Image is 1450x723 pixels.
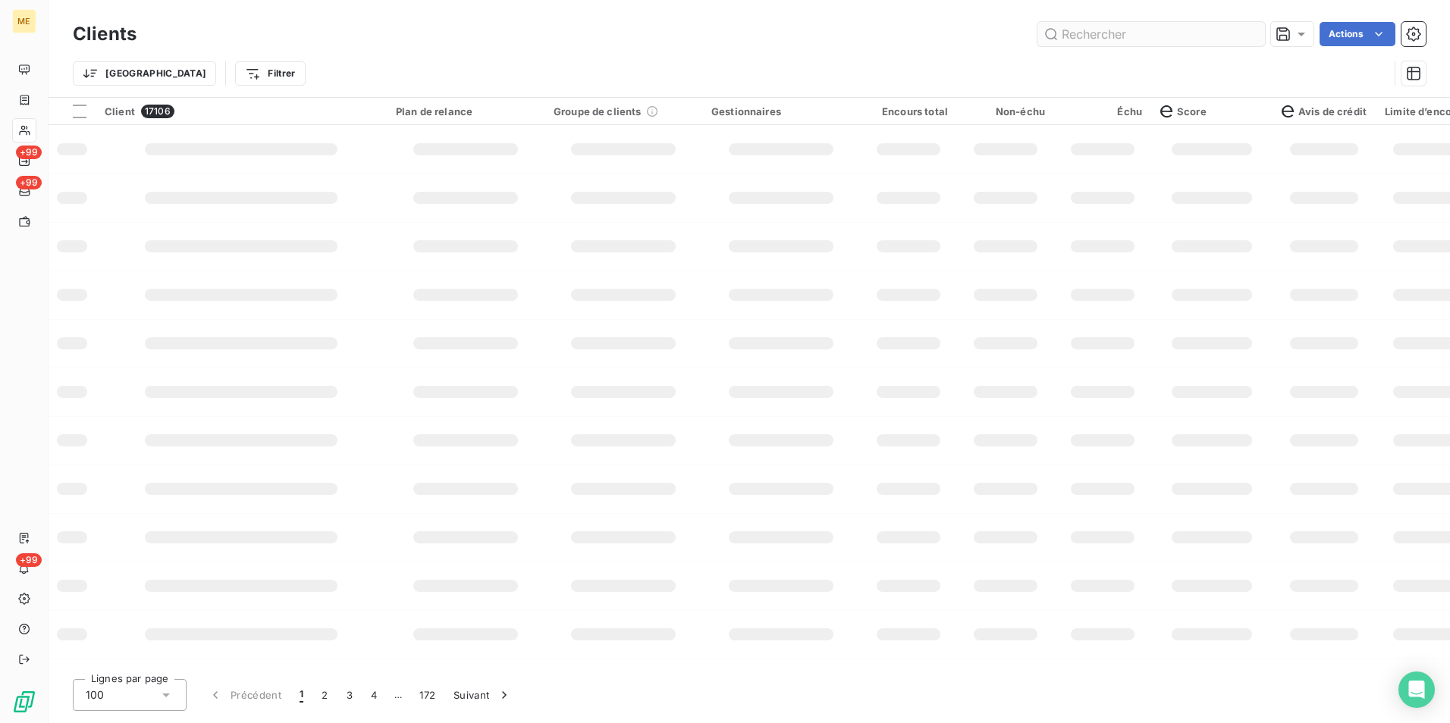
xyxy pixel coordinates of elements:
[362,679,386,711] button: 4
[386,683,410,707] span: …
[444,679,521,711] button: Suivant
[12,179,36,203] a: +99
[1282,105,1367,117] span: Avis de crédit
[396,105,535,117] div: Plan de relance
[1063,105,1142,117] div: Échu
[73,20,137,48] h3: Clients
[869,105,948,117] div: Encours total
[16,176,42,189] span: +99
[312,679,337,711] button: 2
[300,687,303,703] span: 1
[1398,671,1435,708] div: Open Intercom Messenger
[12,690,36,714] img: Logo LeanPay
[199,679,290,711] button: Précédent
[16,553,42,567] span: +99
[105,105,135,117] span: Client
[86,687,104,703] span: 100
[966,105,1045,117] div: Non-échu
[141,105,174,118] span: 17106
[554,105,642,117] span: Groupe de clients
[410,679,444,711] button: 172
[1320,22,1395,46] button: Actions
[1037,22,1265,46] input: Rechercher
[337,679,362,711] button: 3
[12,9,36,33] div: ME
[290,679,312,711] button: 1
[1160,105,1207,117] span: Score
[16,146,42,159] span: +99
[12,149,36,173] a: +99
[73,61,216,86] button: [GEOGRAPHIC_DATA]
[711,105,851,117] div: Gestionnaires
[235,61,305,86] button: Filtrer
